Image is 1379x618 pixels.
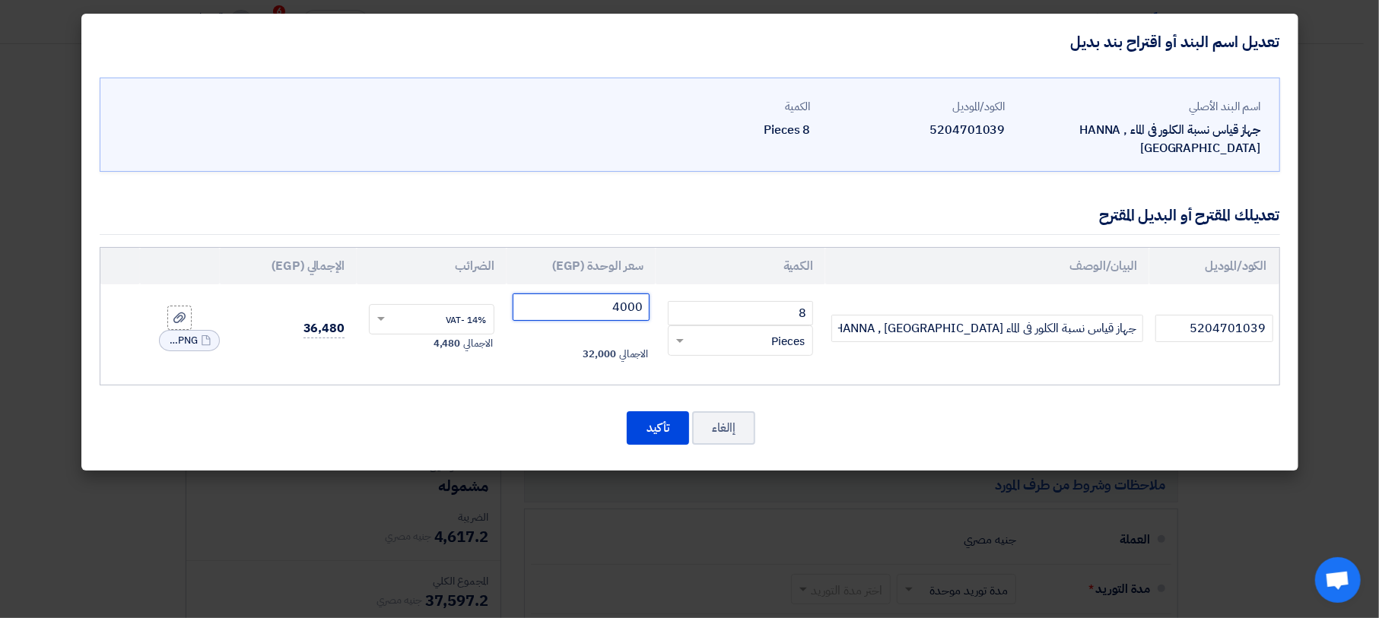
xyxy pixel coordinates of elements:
[369,304,494,334] ng-select: VAT
[507,248,656,284] th: سعر الوحدة (EGP)
[823,121,1006,139] div: 5204701039
[1099,204,1279,227] div: تعديلك المقترح أو البديل المقترح
[583,347,615,362] span: 32,000
[825,248,1149,284] th: البيان/الوصف
[303,319,345,338] span: 36,480
[1315,557,1361,603] a: Open chat
[513,293,650,321] input: أدخل سعر الوحدة
[831,315,1143,342] input: Add Item Description
[619,347,648,362] span: الاجمالي
[357,248,507,284] th: الضرائب
[167,333,198,348] span: HI_1757757098877.PNG
[434,336,461,351] span: 4,480
[463,336,492,351] span: الاجمالي
[628,98,811,116] div: الكمية
[771,333,805,350] span: Pieces
[1149,248,1279,284] th: الكود/الموديل
[628,121,811,139] div: 8 Pieces
[656,248,825,284] th: الكمية
[627,411,689,445] button: تأكيد
[823,98,1006,116] div: الكود/الموديل
[692,411,755,445] button: إالغاء
[1018,121,1261,157] div: جهاز قياس نسبة الكلور فى الماء HANNA , [GEOGRAPHIC_DATA]
[668,301,813,325] input: RFQ_STEP1.ITEMS.2.AMOUNT_TITLE
[1155,315,1273,342] input: الموديل
[220,248,357,284] th: الإجمالي (EGP)
[1018,98,1261,116] div: اسم البند الأصلي
[1071,32,1280,52] h4: تعديل اسم البند أو اقتراح بند بديل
